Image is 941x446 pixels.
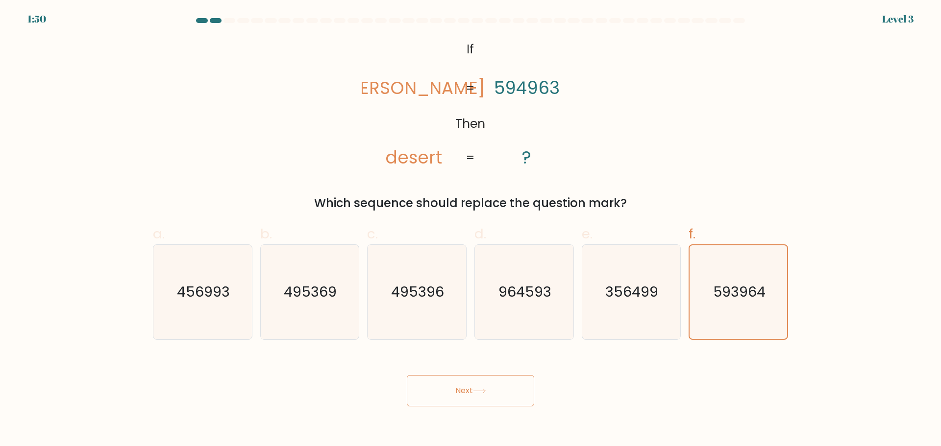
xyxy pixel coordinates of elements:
tspan: If [467,41,474,58]
tspan: 594963 [494,76,560,100]
tspan: ? [522,145,532,169]
span: e. [582,224,593,243]
span: b. [260,224,272,243]
tspan: Then [456,116,486,133]
text: 356499 [606,282,659,302]
span: d. [474,224,486,243]
tspan: = [466,149,475,166]
span: c. [367,224,378,243]
div: Which sequence should replace the question mark? [159,194,782,212]
tspan: [PERSON_NAME] [343,76,486,100]
text: 495369 [284,282,337,302]
text: 495396 [392,282,445,302]
span: f. [689,224,695,243]
button: Next [407,375,534,406]
tspan: desert [386,145,443,169]
span: a. [153,224,165,243]
tspan: = [466,80,475,97]
div: Level 3 [882,12,914,26]
text: 456993 [177,282,230,302]
svg: @import url('[URL][DOMAIN_NAME]); [362,37,579,171]
div: 1:50 [27,12,46,26]
text: 593964 [713,282,766,302]
text: 964593 [498,282,551,302]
